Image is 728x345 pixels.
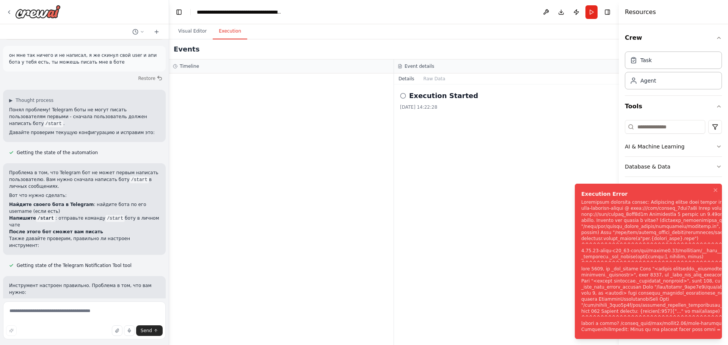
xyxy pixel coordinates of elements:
h3: Event details [405,63,434,69]
button: Raw Data [419,73,450,84]
button: Crew [625,27,722,48]
button: Start a new chat [151,27,163,36]
button: Execution [213,23,247,39]
button: Visual Editor [172,23,213,39]
span: Getting the state of the automation [17,150,98,156]
button: File & Document [625,177,722,197]
p: Инструмент настроен правильно. Проблема в том, что вам нужно: [9,282,160,296]
li: : отправьте команду боту в личном чате [9,215,160,228]
img: Logo [15,5,61,19]
strong: Напишите [9,215,55,221]
h4: Resources [625,8,656,17]
button: Database & Data [625,157,722,176]
p: он мне так ничего и не написал, я же скинул свой user и апи бота у тебя есть, ты можешь писать мн... [9,52,160,66]
li: : найдите бота по его username (если есть) [9,201,160,215]
div: Database & Data [625,163,670,170]
p: Давайте проверим текущую конфигурацию и исправим это: [9,129,160,136]
code: /start [105,215,125,222]
h3: Timeline [180,63,199,69]
span: Send [141,328,152,334]
button: Upload files [112,325,122,336]
h2: Events [174,44,199,55]
p: Понял проблему! Telegram боты не могут писать пользователям первыми - сначала пользователь должен... [9,106,160,127]
button: ▶Thought process [9,97,53,103]
span: Getting state of the Telegram Notification Tool tool [17,262,132,269]
button: Improve this prompt [6,325,17,336]
button: Hide left sidebar [174,7,184,17]
div: Crew [625,48,722,95]
p: Проблема в том, что Telegram бот не может первым написать пользователю. Вам нужно сначала написат... [9,169,160,190]
code: /start [130,176,149,183]
span: Thought process [16,97,53,103]
button: Send [136,325,163,336]
span: ▶ [9,97,13,103]
button: Restore [135,73,166,84]
div: Tools [625,117,722,283]
div: [DATE] 14:22:28 [400,104,613,110]
div: Agent [640,77,656,84]
strong: Найдите своего бота в Telegram [9,202,94,207]
div: AI & Machine Learning [625,143,684,150]
code: /start [36,215,55,222]
strong: После этого бот сможет вам писать [9,229,103,234]
button: Details [394,73,419,84]
button: Click to speak your automation idea [124,325,135,336]
button: AI & Machine Learning [625,137,722,156]
nav: breadcrumb [197,8,282,16]
p: Вот что нужно сделать: [9,192,160,199]
button: Switch to previous chat [129,27,147,36]
p: Также давайте проверим, правильно ли настроен инструмент: [9,235,160,249]
div: Task [640,56,652,64]
h2: Execution Started [409,91,478,101]
code: /start [44,120,63,127]
button: Hide right sidebar [602,7,613,17]
button: Tools [625,96,722,117]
